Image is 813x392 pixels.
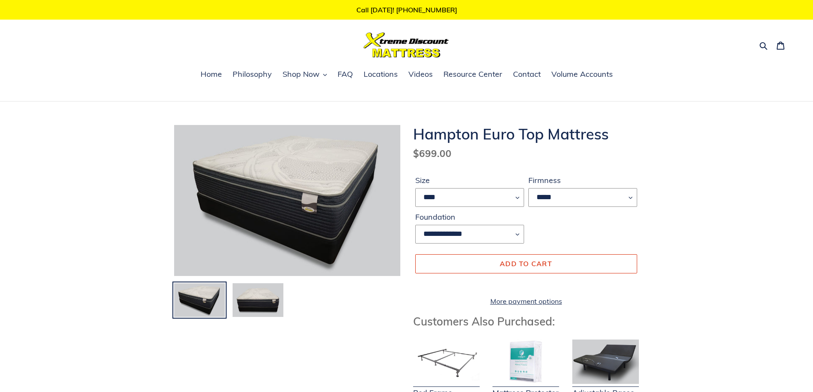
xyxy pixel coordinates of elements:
img: Load image into Gallery viewer, Hampton Euro Top Mattress [173,282,226,318]
a: Contact [509,68,545,81]
span: Locations [364,69,398,79]
img: Load image into Gallery viewer, Hampton Euro Top Mattress [232,282,284,318]
a: Philosophy [228,68,276,81]
img: Mattress Protector [492,340,559,384]
span: Home [201,69,222,79]
span: Volume Accounts [551,69,613,79]
span: Videos [408,69,433,79]
span: $699.00 [413,147,452,160]
a: Resource Center [439,68,507,81]
button: Shop Now [278,68,331,81]
label: Size [415,174,524,186]
label: Foundation [415,211,524,223]
span: Resource Center [443,69,502,79]
label: Firmness [528,174,637,186]
img: Xtreme Discount Mattress [364,32,449,58]
a: Volume Accounts [547,68,617,81]
button: Add to cart [415,254,637,273]
span: FAQ [338,69,353,79]
img: Bed Frame [413,340,480,384]
h3: Customers Also Purchased: [413,315,639,328]
a: More payment options [415,296,637,306]
a: Home [196,68,226,81]
img: Adjustable Base [572,340,639,384]
span: Philosophy [233,69,272,79]
a: Locations [359,68,402,81]
span: Shop Now [283,69,320,79]
a: FAQ [333,68,357,81]
span: Contact [513,69,541,79]
h1: Hampton Euro Top Mattress [413,125,639,143]
a: Videos [404,68,437,81]
span: Add to cart [500,259,552,268]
